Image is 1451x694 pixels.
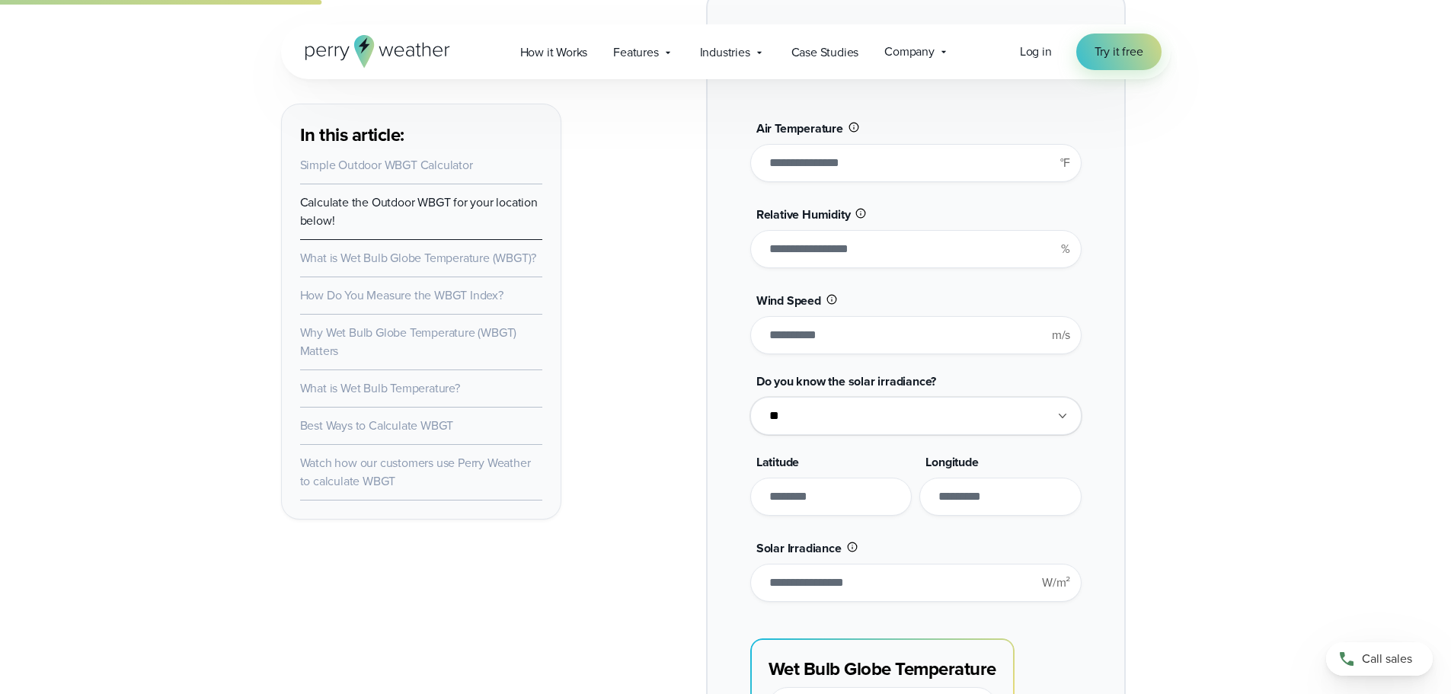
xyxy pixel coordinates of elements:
[1326,642,1433,676] a: Call sales
[1095,43,1143,61] span: Try it free
[1362,650,1412,668] span: Call sales
[756,120,843,137] span: Air Temperature
[778,37,872,68] a: Case Studies
[756,453,799,471] span: Latitude
[1076,34,1162,70] a: Try it free
[300,286,503,304] a: How Do You Measure the WBGT Index?
[791,43,859,62] span: Case Studies
[700,43,750,62] span: Industries
[756,539,842,557] span: Solar Irradiance
[884,43,935,61] span: Company
[756,292,821,309] span: Wind Speed
[300,249,537,267] a: What is Wet Bulb Globe Temperature (WBGT)?
[300,454,531,490] a: Watch how our customers use Perry Weather to calculate WBGT
[756,373,936,390] span: Do you know the solar irradiance?
[613,43,658,62] span: Features
[300,123,542,147] h3: In this article:
[300,379,460,397] a: What is Wet Bulb Temperature?
[1020,43,1052,60] span: Log in
[1020,43,1052,61] a: Log in
[507,37,601,68] a: How it Works
[300,156,473,174] a: Simple Outdoor WBGT Calculator
[925,453,978,471] span: Longitude
[756,206,851,223] span: Relative Humidity
[520,43,588,62] span: How it Works
[300,417,454,434] a: Best Ways to Calculate WBGT
[300,193,538,229] a: Calculate the Outdoor WBGT for your location below!
[300,324,517,360] a: Why Wet Bulb Globe Temperature (WBGT) Matters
